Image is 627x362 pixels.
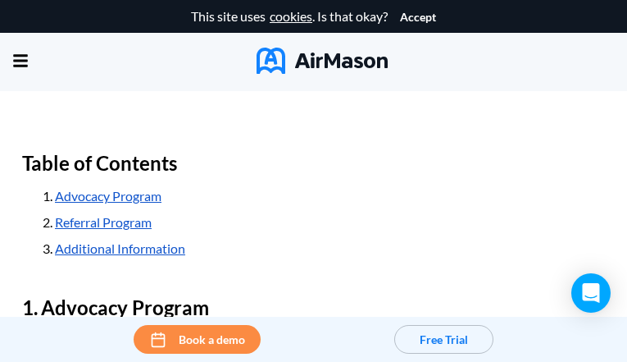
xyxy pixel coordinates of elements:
img: AirMason Logo [257,48,388,74]
div: Open Intercom Messenger [571,273,611,313]
a: cookies [270,9,312,24]
button: Accept cookies [400,11,436,24]
h2: Advocacy Program [22,288,605,328]
button: Free Trial [394,325,493,354]
a: Referral Program [55,214,152,230]
h2: Table of Contents [22,144,605,183]
a: Advocacy Program [55,188,161,204]
button: Book a demo [134,325,261,354]
a: Additional Information [55,241,185,256]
